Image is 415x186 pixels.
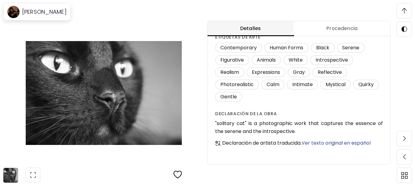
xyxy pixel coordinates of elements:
span: Gray [289,69,308,76]
span: Procedencia [297,25,387,32]
span: Photorealistic [217,81,257,88]
span: Figurative [217,57,248,63]
span: White [285,57,306,63]
span: Detalles [211,25,290,32]
span: Human Forms [266,44,307,51]
h6: Declaración de artista traducida. [222,139,371,147]
h6: [PERSON_NAME] [22,8,67,16]
span: Black [312,44,333,51]
span: Ver texto original en español [301,139,371,146]
span: Introspective [312,57,352,63]
button: favorites [170,167,186,183]
span: Reflective [314,69,346,76]
span: Realism [217,69,243,76]
span: Intimate [289,81,316,88]
span: Mystical [322,81,349,88]
span: Gentle [217,93,241,100]
span: Quirky [355,81,377,88]
span: Serene [338,44,363,51]
span: Calm [263,81,283,88]
span: Contemporary [217,44,260,51]
h6: Declaración de la obra [215,110,383,117]
h6: Etiquetas de arte [215,34,383,40]
span: Animals [253,57,279,63]
span: Expressions [248,69,284,76]
h6: "solitary cat" is a photographic work that captures the essence of the serene and the introspective. [215,120,383,135]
